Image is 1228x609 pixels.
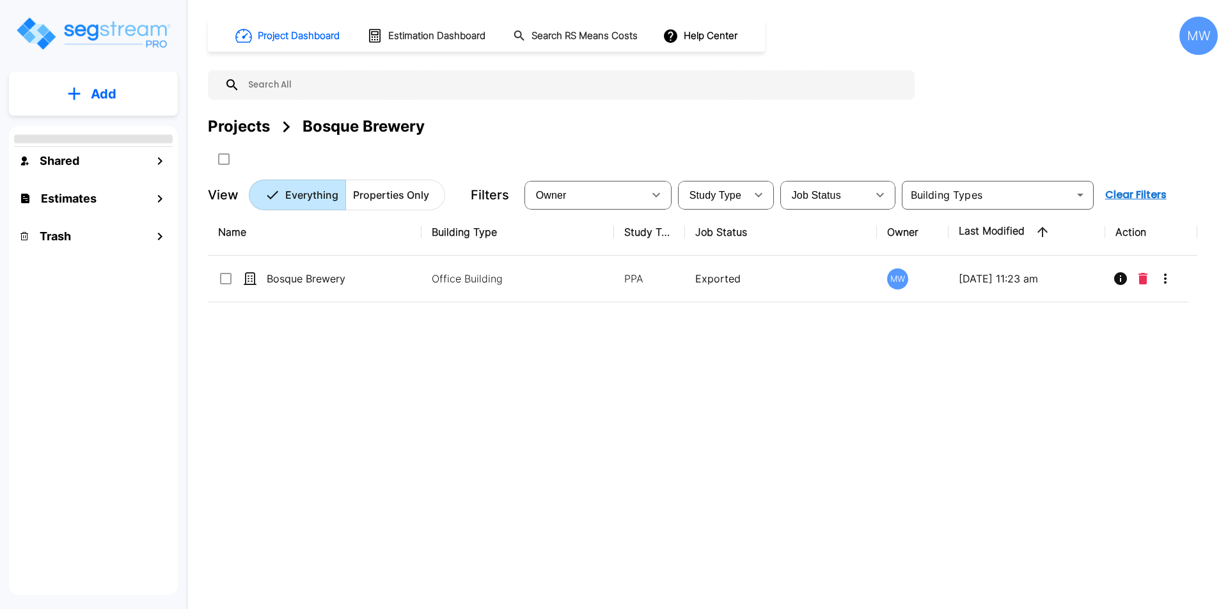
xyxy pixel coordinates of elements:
[681,177,746,213] div: Select
[208,185,239,204] p: View
[624,271,675,286] p: PPA
[685,209,878,256] th: Job Status
[345,180,445,210] button: Properties Only
[249,180,445,210] div: Platform
[1153,266,1178,291] button: More-Options
[695,271,867,286] p: Exported
[208,209,421,256] th: Name
[660,24,743,48] button: Help Center
[508,24,645,49] button: Search RS Means Costs
[230,22,347,50] button: Project Dashboard
[877,209,948,256] th: Owner
[240,70,908,100] input: Search All
[40,227,71,245] h1: Trash
[362,22,492,49] button: Estimation Dashboard
[887,268,908,289] div: MW
[1133,266,1153,291] button: Delete
[208,115,270,138] div: Projects
[40,152,79,169] h1: Shared
[792,190,841,201] span: Job Status
[531,29,638,43] h1: Search RS Means Costs
[906,186,1069,204] input: Building Types
[783,177,867,213] div: Select
[536,190,567,201] span: Owner
[9,75,178,112] button: Add
[41,190,97,207] h1: Estimates
[614,209,685,256] th: Study Type
[258,29,340,43] h1: Project Dashboard
[1179,17,1218,55] div: MW
[959,271,1095,286] p: [DATE] 11:23 am
[689,190,741,201] span: Study Type
[527,177,643,213] div: Select
[471,185,509,204] p: Filters
[1100,182,1172,208] button: Clear Filters
[388,29,485,43] h1: Estimation Dashboard
[15,15,171,52] img: Logo
[421,209,614,256] th: Building Type
[353,187,429,203] p: Properties Only
[249,180,346,210] button: Everything
[91,84,116,104] p: Add
[267,271,395,286] p: Bosque Brewery
[1108,266,1133,291] button: Info
[432,271,604,286] p: Office Building
[949,209,1105,256] th: Last Modified
[1105,209,1198,256] th: Action
[1071,186,1089,204] button: Open
[285,187,338,203] p: Everything
[303,115,425,138] div: Bosque Brewery
[211,146,237,172] button: SelectAll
